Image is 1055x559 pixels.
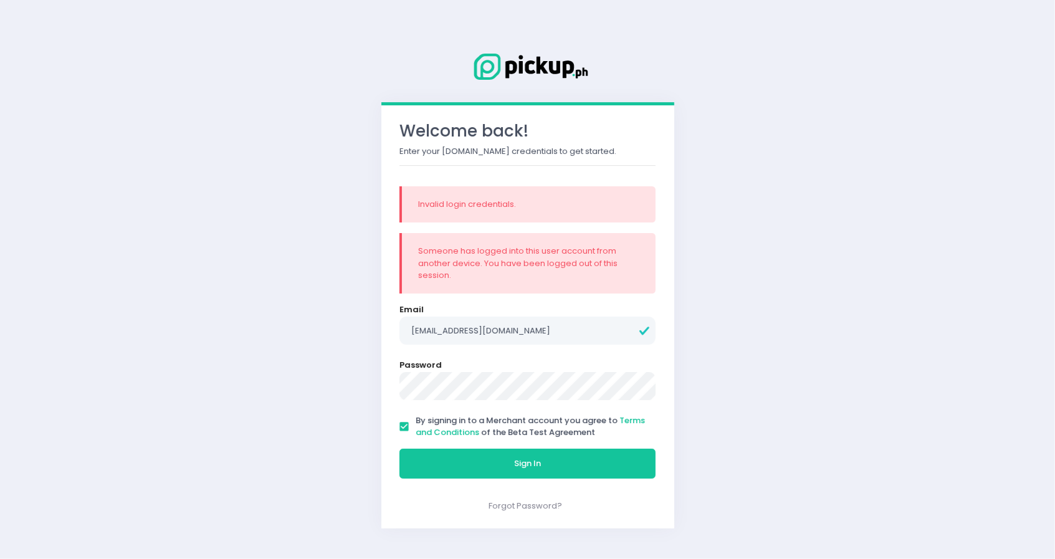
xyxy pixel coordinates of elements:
[416,414,645,439] a: Terms and Conditions
[514,457,541,469] span: Sign In
[399,303,424,316] label: Email
[399,449,656,479] button: Sign In
[399,359,442,371] label: Password
[418,198,640,211] div: Invalid login credentials.
[399,145,656,158] p: Enter your [DOMAIN_NAME] credentials to get started.
[399,317,656,345] input: Email
[399,122,656,141] h3: Welcome back!
[416,414,645,439] span: By signing in to a Merchant account you agree to of the Beta Test Agreement
[465,51,590,82] img: Logo
[418,245,640,282] div: Someone has logged into this user account from another device. You have been logged out of this s...
[489,500,562,512] a: Forgot Password?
